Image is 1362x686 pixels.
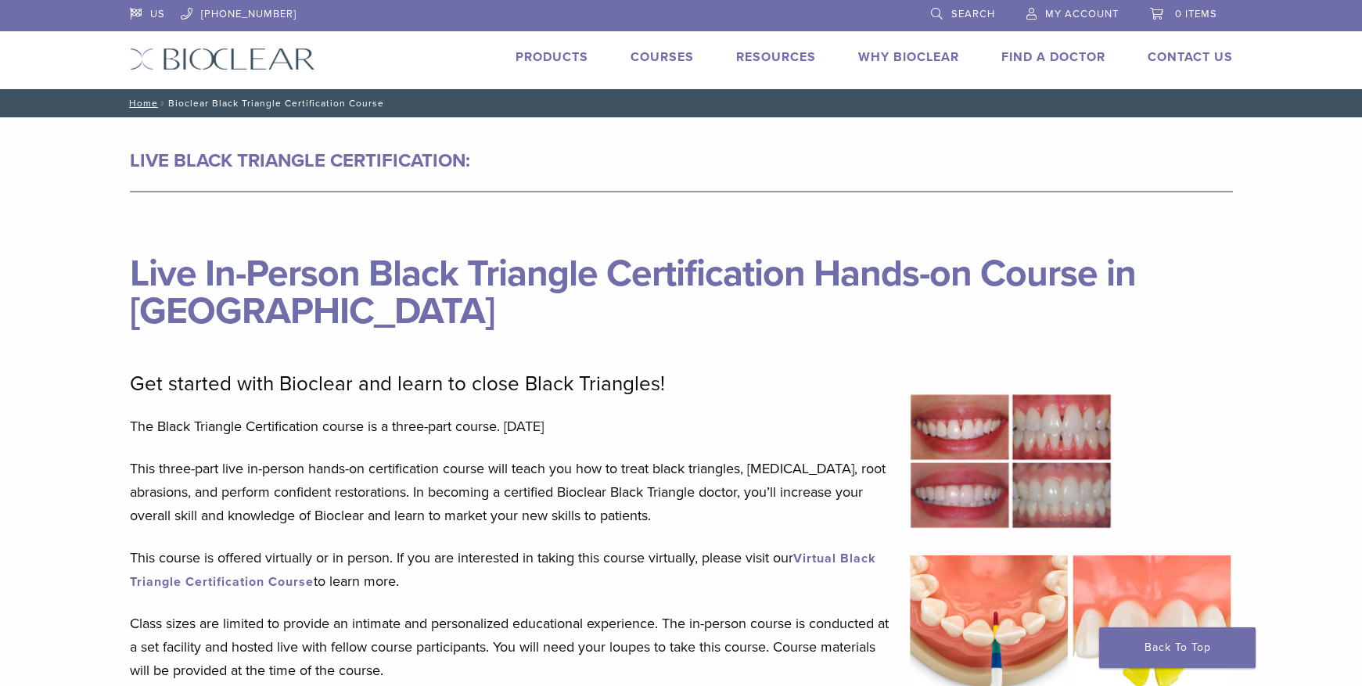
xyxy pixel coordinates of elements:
[858,49,959,65] a: Why Bioclear
[516,49,588,65] a: Products
[951,8,995,20] span: Search
[130,415,889,438] p: The Black Triangle Certification course is a three-part course. [DATE]
[130,48,315,70] img: Bioclear
[130,149,470,172] strong: LIVE BLACK TRIANGLE CERTIFICATION:
[124,98,158,109] a: Home
[1045,8,1119,20] span: My Account
[130,612,889,682] p: Class sizes are limited to provide an intimate and personalized educational experience. The in-pe...
[631,49,694,65] a: Courses
[130,546,889,593] p: This course is offered virtually or in person. If you are interested in taking this course virtua...
[1099,627,1256,668] a: Back To Top
[736,49,816,65] a: Resources
[130,217,1233,330] h1: Live In-Person Black Triangle Certification Hands-on Course in [GEOGRAPHIC_DATA]
[130,372,889,396] p: Get started with Bioclear and learn to close Black Triangles!
[1001,49,1105,65] a: Find A Doctor
[118,89,1245,117] nav: Bioclear Black Triangle Certification Course
[130,457,889,527] p: This three-part live in-person hands-on certification course will teach you how to treat black tr...
[1175,8,1217,20] span: 0 items
[158,99,168,107] span: /
[1148,49,1233,65] a: Contact Us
